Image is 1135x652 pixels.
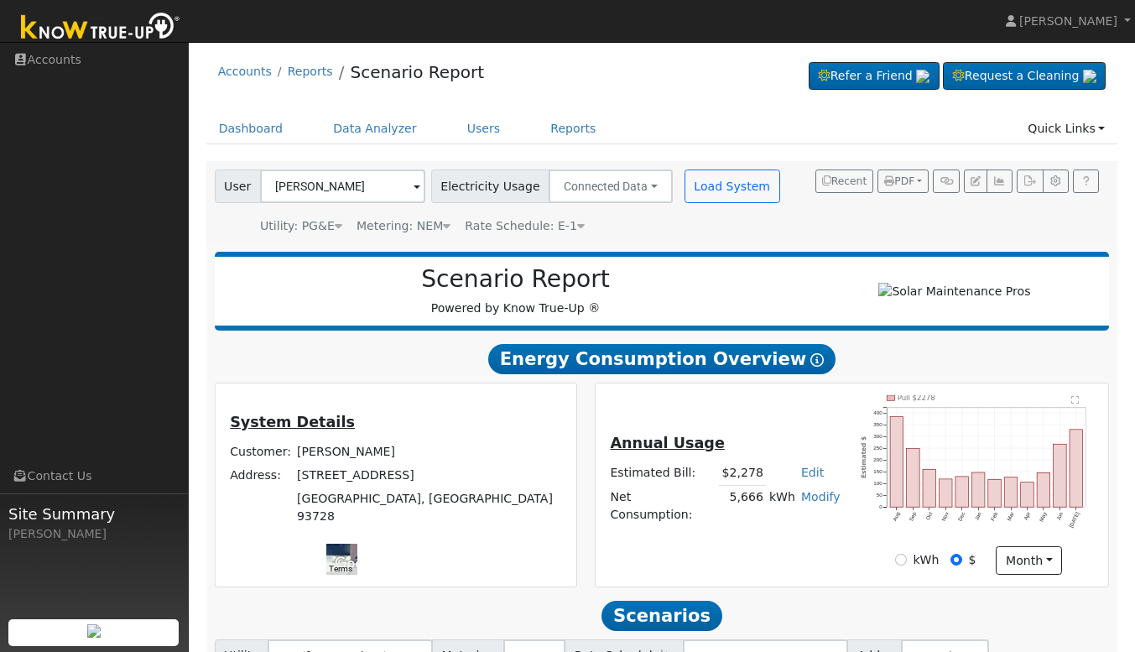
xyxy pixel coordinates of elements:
text: Oct [924,511,934,521]
button: Export Interval Data [1017,170,1043,193]
text: Sep [908,511,917,522]
span: Alias: E1 [465,219,585,232]
input: kWh [895,554,907,566]
label: kWh [913,551,939,569]
div: Metering: NEM [357,217,450,235]
text: [DATE] [1068,511,1080,529]
u: System Details [230,414,355,430]
a: Dashboard [206,113,296,144]
td: 5,666 [719,485,766,526]
img: retrieve [1083,70,1096,83]
text: Jun [1055,511,1065,522]
button: Settings [1043,170,1069,193]
text: 200 [873,456,882,462]
h2: Scenario Report [232,265,799,294]
text:  [1072,395,1080,404]
text: 100 [873,480,882,486]
img: retrieve [916,70,929,83]
rect: onclick="" [955,477,969,507]
input: $ [950,554,962,566]
td: Address: [227,464,294,488]
td: [PERSON_NAME] [294,441,565,464]
rect: onclick="" [1070,430,1083,507]
text: Aug [892,511,901,522]
td: $2,278 [719,462,766,486]
a: Accounts [218,65,272,78]
rect: onclick="" [972,472,986,507]
td: Customer: [227,441,294,464]
button: Load System [685,170,780,203]
td: kWh [766,485,798,526]
text: 250 [873,445,882,451]
text: 400 [873,409,882,415]
a: Scenario Report [350,62,484,82]
button: Edit User [964,170,987,193]
rect: onclick="" [890,416,903,507]
a: Modify [801,490,841,503]
a: Open this area in Google Maps (opens a new window) [331,553,386,575]
td: Estimated Bill: [607,462,719,486]
label: $ [969,551,976,569]
rect: onclick="" [988,480,1002,508]
rect: onclick="" [907,449,920,508]
button: Generate Report Link [933,170,959,193]
text: May [1039,510,1049,522]
td: [GEOGRAPHIC_DATA], [GEOGRAPHIC_DATA] 93728 [294,488,565,529]
span: User [215,170,261,203]
button: Connected Data [549,170,673,203]
rect: onclick="" [1005,477,1018,507]
rect: onclick="" [923,469,936,507]
u: Annual Usage [610,435,724,451]
img: Google [331,553,386,575]
text: 0 [879,503,882,509]
a: Reports [538,113,608,144]
div: Utility: PG&E [260,217,342,235]
text: Feb [990,511,999,522]
a: Request a Cleaning [943,62,1106,91]
button: PDF [877,170,929,193]
text: Estimated $ [860,436,867,478]
img: retrieve [87,624,101,638]
span: Electricity Usage [431,170,549,203]
text: Apr [1023,511,1031,521]
a: Terms (opens in new tab) [329,564,352,573]
text: Dec [957,511,966,522]
span: Site Summary [8,503,180,525]
button: Recent [815,170,874,193]
i: Show Help [810,353,824,367]
rect: onclick="" [1037,472,1050,507]
span: Scenarios [601,601,721,631]
rect: onclick="" [940,479,953,507]
a: Quick Links [1015,113,1117,144]
text: 50 [877,492,882,498]
div: Powered by Know True-Up ® [223,265,809,317]
span: PDF [884,175,914,187]
a: Reports [288,65,333,78]
td: [STREET_ADDRESS] [294,464,565,488]
a: Help Link [1073,170,1099,193]
rect: onclick="" [1021,482,1034,508]
rect: onclick="" [1054,444,1067,507]
span: [PERSON_NAME] [1019,14,1117,28]
button: month [996,546,1062,575]
a: Data Analyzer [320,113,430,144]
div: [PERSON_NAME] [8,525,180,543]
button: Multi-Series Graph [987,170,1013,193]
a: Users [455,113,513,144]
text: 350 [873,421,882,427]
text: 300 [873,433,882,439]
text: Pull $2278 [898,394,935,402]
td: Net Consumption: [607,485,719,526]
input: Select a User [260,170,425,203]
a: Refer a Friend [809,62,940,91]
img: Know True-Up [13,9,189,47]
text: Jan [974,511,983,522]
img: Solar Maintenance Pros [878,283,1030,300]
text: 150 [873,468,882,474]
span: Energy Consumption Overview [488,344,836,374]
text: Nov [940,510,950,522]
text: Mar [1006,511,1015,522]
a: Edit [801,466,824,479]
